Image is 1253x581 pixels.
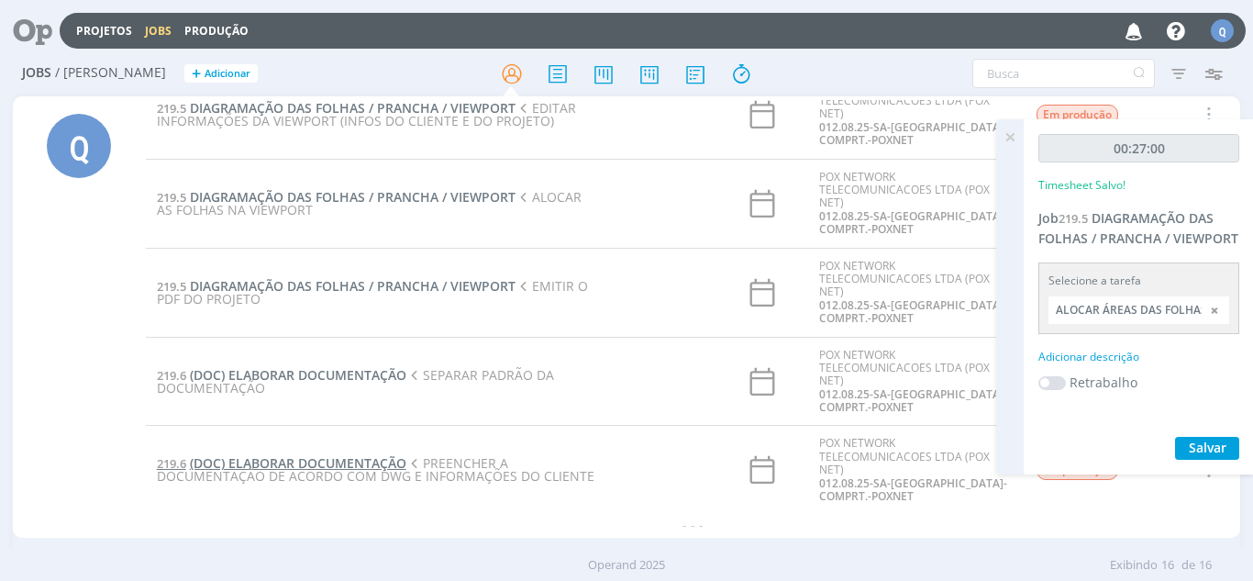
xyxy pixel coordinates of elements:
[1048,273,1229,289] div: Selecione a tarefa
[146,515,1241,534] div: - - -
[1110,556,1158,575] span: Exibindo
[1059,210,1088,227] span: 219.5
[819,349,1008,415] div: POX NETWORK TELECOMUNICACOES LTDA (POX NET)
[190,277,516,295] span: DIAGRAMAÇÃO DAS FOLHAS / PRANCHA / VIEWPORT
[819,386,1007,415] a: 012.08.25-SA-[GEOGRAPHIC_DATA]-COMPRT.-POXNET
[1211,19,1234,42] div: Q
[819,260,1008,326] div: POX NETWORK TELECOMUNICACOES LTDA (POX NET)
[1199,556,1212,575] span: 16
[1189,439,1226,456] span: Salvar
[1210,15,1235,47] button: Q
[157,454,406,472] a: 219.6(DOC) ELABORAR DOCUMENTAÇÃO
[1175,437,1239,460] button: Salvar
[819,297,1007,326] a: 012.08.25-SA-[GEOGRAPHIC_DATA]-COMPRT.-POXNET
[819,82,1008,148] div: POX NETWORK TELECOMUNICACOES LTDA (POX NET)
[22,65,51,81] span: Jobs
[157,188,516,206] a: 219.5DIAGRAMAÇÃO DAS FOLHAS / PRANCHA / VIEWPORT
[1038,177,1125,194] p: Timesheet Salvo!
[157,278,186,295] span: 219.5
[157,188,582,218] span: ALOCAR AS FOLHAS NA VIEWPORT
[71,24,138,39] button: Projetos
[47,114,111,178] div: Q
[819,119,1007,148] a: 012.08.25-SA-[GEOGRAPHIC_DATA]-COMPRT.-POXNET
[157,100,186,117] span: 219.5
[1161,556,1174,575] span: 16
[819,171,1008,237] div: POX NETWORK TELECOMUNICACOES LTDA (POX NET)
[157,367,186,384] span: 219.6
[179,24,254,39] button: Produção
[1070,373,1137,392] label: Retrabalho
[157,454,594,485] span: PREENCHER A DOCUMENTAÇÃO DE ACORDO COM DWG E INFORMAÇÕES DO CLIENTE
[819,437,1008,503] div: POX NETWORK TELECOMUNICACOES LTDA (POX NET)
[1037,105,1118,125] span: Em produção
[139,24,177,39] button: Jobs
[972,59,1155,88] input: Busca
[190,454,406,472] span: (DOC) ELABORAR DOCUMENTAÇÃO
[157,277,588,307] span: EMITIR O PDF DO PROJETO
[190,188,516,206] span: DIAGRAMAÇÃO DAS FOLHAS / PRANCHA / VIEWPORT
[192,64,201,84] span: +
[157,99,516,117] a: 219.5DIAGRAMAÇÃO DAS FOLHAS / PRANCHA / VIEWPORT
[184,23,249,39] a: Produção
[1038,209,1238,247] span: DIAGRAMAÇÃO DAS FOLHAS / PRANCHA / VIEWPORT
[157,277,516,295] a: 219.5DIAGRAMAÇÃO DAS FOLHAS / PRANCHA / VIEWPORT
[1181,556,1195,575] span: de
[205,68,250,80] span: Adicionar
[190,99,516,117] span: DIAGRAMAÇÃO DAS FOLHAS / PRANCHA / VIEWPORT
[157,366,554,397] span: SEPARAR PADRÃO DA DOCUMENTAÇÃO
[157,189,186,206] span: 219.5
[1038,349,1239,365] div: Adicionar descrição
[157,455,186,472] span: 219.6
[157,99,576,129] span: EDITAR INFORMAÇÕES DA VIEWPORT (INFOS DO CLIENTE E DO PROJETO)
[157,366,406,384] a: 219.6(DOC) ELABORAR DOCUMENTAÇÃO
[55,65,166,81] span: / [PERSON_NAME]
[76,23,132,39] a: Projetos
[819,208,1007,237] a: 012.08.25-SA-[GEOGRAPHIC_DATA]-COMPRT.-POXNET
[1038,209,1238,247] a: Job219.5DIAGRAMAÇÃO DAS FOLHAS / PRANCHA / VIEWPORT
[819,475,1007,504] a: 012.08.25-SA-[GEOGRAPHIC_DATA]-COMPRT.-POXNET
[190,366,406,384] span: (DOC) ELABORAR DOCUMENTAÇÃO
[145,23,172,39] a: Jobs
[184,64,258,84] button: +Adicionar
